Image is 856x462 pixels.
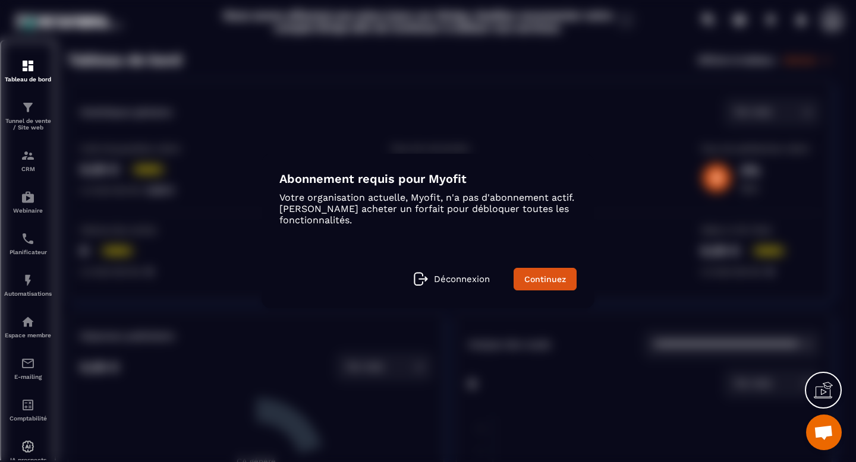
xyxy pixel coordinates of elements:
[514,268,577,290] a: Continuez
[434,274,490,284] p: Déconnexion
[279,192,577,226] p: Votre organisation actuelle, Myofit, n'a pas d'abonnement actif. [PERSON_NAME] acheter un forfait...
[806,414,842,450] a: Ouvrir le chat
[414,272,490,286] a: Déconnexion
[279,172,577,186] h4: Abonnement requis pour Myofit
